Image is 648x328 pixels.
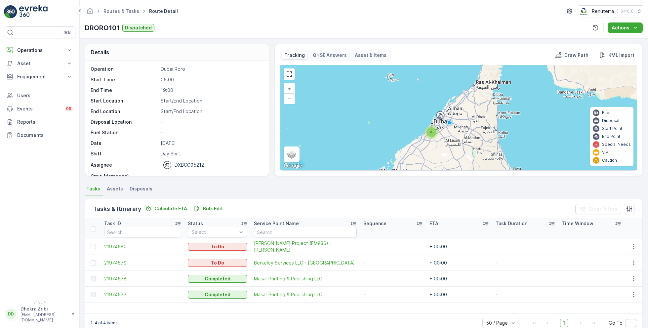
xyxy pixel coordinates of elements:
div: Toggle Row Selected [91,260,96,266]
p: Bulk Edit [203,205,223,212]
p: Sequence [363,220,386,227]
span: + [288,86,291,91]
p: Completed [205,275,230,282]
a: Zoom Out [284,94,294,103]
p: [EMAIL_ADDRESS][DOMAIN_NAME] [20,312,68,323]
p: DRORO101 [85,23,120,33]
p: Tracking [284,52,305,59]
p: To Do [211,243,224,250]
p: Start/End Location [161,108,262,115]
p: - [161,129,262,136]
div: DD [6,309,16,319]
span: 21974577 [104,291,181,298]
p: End Point [602,134,620,139]
a: Reports [4,115,75,129]
span: 4 [430,130,433,135]
p: Shift [91,150,158,157]
p: Start/End Location [161,98,262,104]
td: + 00:00 [426,239,492,255]
p: Dubai Roro [161,66,262,72]
p: Operations [17,47,62,54]
span: 21974580 [104,243,181,250]
button: Bulk Edit [191,205,225,213]
div: Toggle Row Selected [91,276,96,281]
button: Asset [4,57,75,70]
p: ETA [429,220,438,227]
td: + 00:00 [426,255,492,271]
td: + 00:00 [426,271,492,287]
a: Masar Printing & Publishing LLC [254,275,357,282]
p: Service Point Name [254,220,299,227]
p: Special Needs [602,142,631,147]
p: Start Point [602,126,622,131]
p: DXBCC95212 [175,162,204,168]
p: Actions [612,24,629,31]
a: Wade Adams Project (EM836) - Nad Al Sheba [254,240,357,253]
p: 1-4 of 4 items [91,320,118,326]
button: Draw Path [552,51,591,59]
p: Dhekra.Zribi [20,306,68,312]
a: Masar Printing & Publishing LLC [254,291,357,298]
a: Berkeley Services LLC - Meydan South [254,260,357,266]
div: 0 [280,65,637,170]
p: End Location [91,108,158,115]
p: To Do [211,260,224,266]
button: Completed [188,275,247,283]
span: Berkeley Services LLC - [GEOGRAPHIC_DATA] [254,260,357,266]
p: Task ID [104,220,121,227]
img: logo_light-DOdMpM7g.png [19,5,48,19]
p: Status [188,220,203,227]
td: - [360,287,426,303]
button: KML Import [596,51,637,59]
p: Select [191,229,237,235]
a: Layers [284,147,299,162]
button: Renuterra(+04:00) [579,5,643,17]
p: Crew Member(s) [91,173,158,180]
td: - [492,271,558,287]
p: Fuel [602,110,610,115]
a: View Fullscreen [284,69,294,79]
p: Draw Path [564,52,588,59]
p: [DATE] [161,140,262,146]
p: KML Import [608,52,634,59]
p: 05:00 [161,76,262,83]
button: Engagement [4,70,75,83]
span: v 1.50.4 [4,300,75,304]
p: Renuterra [592,8,614,15]
p: - [161,119,262,125]
a: 21974578 [104,275,181,282]
p: Dispatched [125,24,152,31]
a: Users [4,89,75,102]
a: Homepage [86,10,94,16]
p: 99 [66,106,71,111]
div: 4 [425,126,438,139]
p: VIP [602,150,608,155]
button: Clear Filters [575,204,621,214]
a: Events99 [4,102,75,115]
td: - [360,271,426,287]
button: Operations [4,44,75,57]
span: 21974579 [104,260,181,266]
p: Fuel Station [91,129,158,136]
p: Calculate ETA [154,205,187,212]
span: − [288,96,291,101]
p: Clear Filters [588,206,617,212]
input: Search [254,227,357,237]
p: Engagement [17,73,62,80]
button: Dispatched [122,24,154,32]
p: Completed [205,291,230,298]
div: Toggle Row Selected [91,292,96,297]
p: Day Shift [161,150,262,157]
button: To Do [188,243,247,251]
a: Zoom In [284,84,294,94]
p: Details [91,48,109,56]
p: ( +04:00 ) [617,9,633,14]
img: Screenshot_2024-07-26_at_13.33.01.png [579,8,589,15]
p: QHSE Answers [313,52,347,59]
p: Events [17,105,61,112]
span: Route Detail [148,8,179,15]
td: - [360,255,426,271]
